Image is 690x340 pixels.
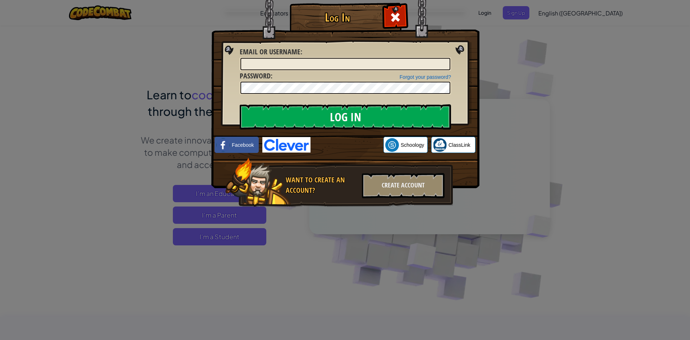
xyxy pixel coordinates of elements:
[240,104,451,130] input: Log In
[310,137,383,153] iframe: Sign in with Google Button
[240,71,272,81] label: :
[401,141,424,149] span: Schoology
[240,71,271,81] span: Password
[240,47,300,56] span: Email or Username
[433,138,447,152] img: classlink-logo-small.png
[240,47,302,57] label: :
[291,11,383,24] h1: Log In
[216,138,230,152] img: facebook_small.png
[262,137,310,153] img: clever-logo-blue.png
[362,173,445,198] div: Create Account
[448,141,470,149] span: ClassLink
[385,138,399,152] img: schoology.png
[400,74,451,80] a: Forgot your password?
[232,141,254,149] span: Facebook
[286,175,358,195] div: Want to create an account?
